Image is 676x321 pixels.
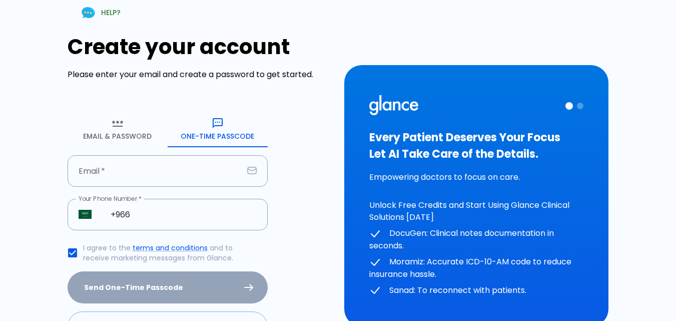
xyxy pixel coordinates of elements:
[369,129,584,162] h3: Every Patient Deserves Your Focus Let AI Take Care of the Details.
[168,111,268,147] button: One-Time Passcode
[68,69,332,81] p: Please enter your email and create a password to get started.
[68,35,332,59] h1: Create your account
[369,256,584,280] p: Moramiz: Accurate ICD-10-AM code to reduce insurance hassle.
[68,155,243,187] input: your.email@example.com
[68,111,168,147] button: Email & Password
[83,243,260,263] p: I agree to the and to receive marketing messages from Glance.
[79,210,92,219] img: Saudi Arabia
[369,227,584,252] p: DocuGen: Clinical notes documentation in seconds.
[79,194,142,203] label: Your Phone Number
[75,204,96,225] button: Select country
[369,284,584,297] p: Sanad: To reconnect with patients.
[369,199,584,223] p: Unlock Free Credits and Start Using Glance Clinical Solutions [DATE]
[369,171,584,183] p: Empowering doctors to focus on care.
[80,4,97,22] img: Chat Support
[133,243,208,253] a: terms and conditions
